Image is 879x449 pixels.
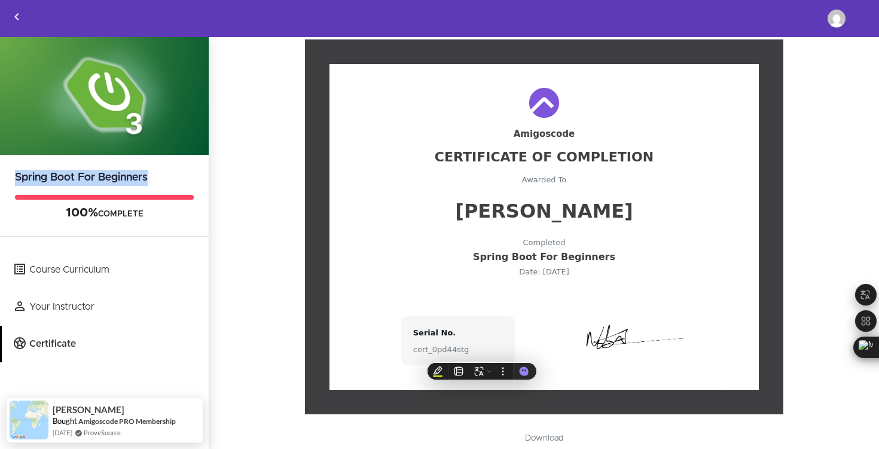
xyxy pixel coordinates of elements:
div: COMPLETE [15,206,194,221]
div: Spring Boot For Beginners [353,252,735,262]
span: [DATE] [53,427,72,438]
img: amine.hamdaoui@emsi-edu.ma [828,10,846,28]
a: Your Instructor [2,289,209,325]
div: Awarded To [353,176,735,184]
span: 100% [66,207,98,219]
div: Amigoscode [353,130,735,139]
div: cert_0pd44stg [413,346,503,353]
div: Date: [DATE] [353,268,735,276]
img: provesource social proof notification image [10,401,48,439]
img: rTcRaYUhR6ON6QKSlfKM_logo-small.png [529,88,559,118]
a: ProveSource [84,427,121,438]
a: Amigoscode PRO Membership [78,416,176,426]
a: Certificate [2,326,209,362]
a: Back to courses [1,1,33,35]
div: Completed [353,239,735,246]
div: [PERSON_NAME] [353,201,735,221]
img: ryqM5EgATROd9e4GRqRL_signature.png [568,316,686,365]
span: [PERSON_NAME] [53,405,124,415]
div: Certificate Of Completion [353,151,735,164]
span: Bought [53,416,77,426]
div: Serial No. [413,329,503,337]
a: Download [513,428,575,448]
svg: Back to courses [10,10,24,24]
a: Course Curriculum [2,252,209,288]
